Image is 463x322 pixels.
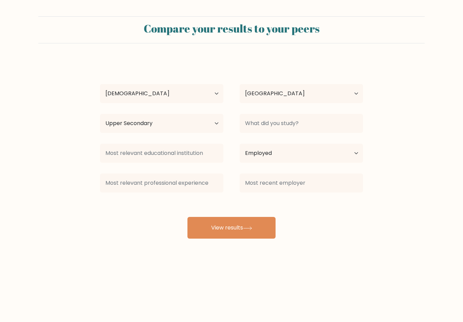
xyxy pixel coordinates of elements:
[240,174,363,193] input: Most recent employer
[187,217,276,239] button: View results
[100,144,223,163] input: Most relevant educational institution
[42,22,421,35] h2: Compare your results to your peers
[100,174,223,193] input: Most relevant professional experience
[240,114,363,133] input: What did you study?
